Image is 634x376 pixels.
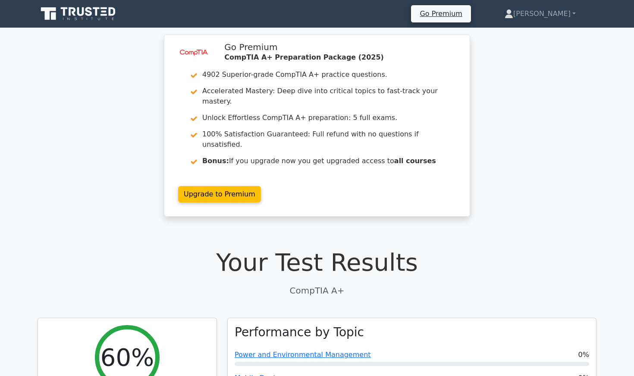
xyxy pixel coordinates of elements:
h3: Performance by Topic [235,325,364,340]
a: [PERSON_NAME] [484,5,596,22]
h1: Your Test Results [38,248,596,277]
p: CompTIA A+ [38,284,596,297]
a: Go Premium [414,8,467,19]
a: Upgrade to Premium [178,186,261,202]
span: 0% [578,350,589,360]
a: Power and Environmental Management [235,351,371,359]
h2: 60% [100,343,154,372]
